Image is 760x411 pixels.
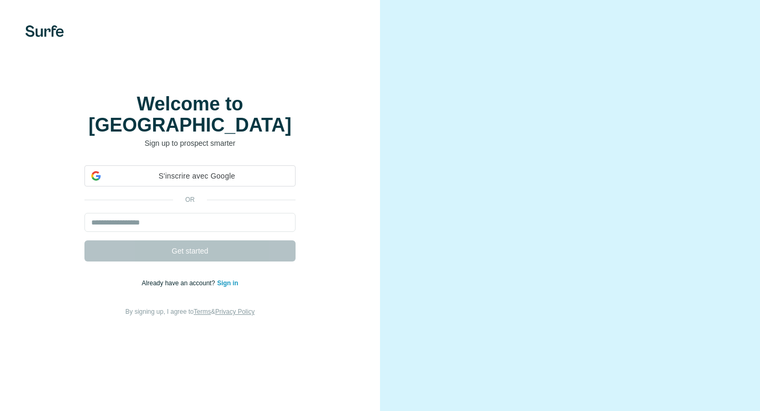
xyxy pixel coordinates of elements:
span: By signing up, I agree to & [126,308,255,315]
p: Sign up to prospect smarter [84,138,296,148]
p: or [173,195,207,204]
a: Terms [194,308,211,315]
h1: Welcome to [GEOGRAPHIC_DATA] [84,94,296,136]
img: Surfe's logo [25,25,64,37]
span: Already have an account? [142,279,217,287]
a: Sign in [217,279,238,287]
div: S'inscrire avec Google [84,165,296,186]
span: S'inscrire avec Google [105,171,289,182]
a: Privacy Policy [215,308,255,315]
